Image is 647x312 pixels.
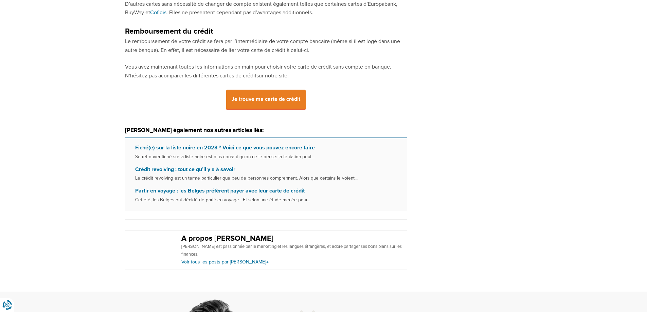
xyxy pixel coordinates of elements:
a: Partir en voyage : les Belges préfèrent payer avec leur carte de crédit [135,187,305,194]
small: Cet été, les Belges ont décidé de partir en voyage ! Et selon une étude menée pour... [135,197,310,203]
span: Vous avez maintenant toutes les informations en main pour choisir votre carte de crédit sans comp... [125,63,391,79]
p: [PERSON_NAME] est passionnée par le marketing et les langues étrangères, et adore partager ses bo... [181,243,407,259]
a: Crédit revolving : tout ce qu’il y a à savoir [135,166,235,173]
p: Le remboursement de votre crédit se fera par l’intermédiaire de votre compte bancaire (même si il... [125,37,407,55]
a: Voir tous les posts par [PERSON_NAME]→ [181,259,269,265]
span: Je trouve ma carte de crédit [226,90,306,110]
span: comparer les différentes cartes de crédit [161,72,256,79]
h2: A propos [PERSON_NAME] [181,235,407,243]
a: Je trouve ma carte de crédit [226,96,306,102]
small: Le crédit revolving est un terme particulier que peu de personnes comprennent. Alors que certains... [135,175,358,181]
small: Se retrouver fiché sur la liste noire est plus courant qu'on ne le pense: la tentation peut... [135,154,314,160]
a: Cofidis [150,9,166,16]
span: → [266,259,269,265]
a: Fiché(e) sur la liste noire en 2023 ? Voici ce que vous pouvez encore faire [135,144,315,151]
h3: [PERSON_NAME] également nos autres articles liés: [125,125,407,138]
b: Remboursement du crédit [125,27,213,36]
